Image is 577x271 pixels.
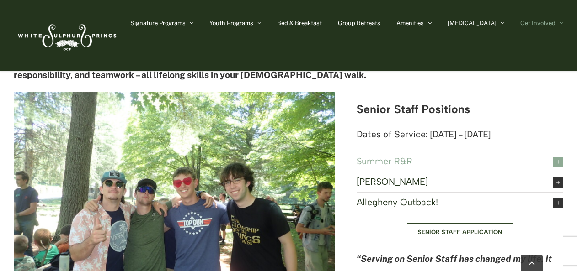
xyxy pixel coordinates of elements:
[357,193,563,213] a: Allegheny Outback!
[277,20,322,26] span: Bed & Breakfast
[357,156,539,166] span: Summer R&R
[14,14,119,57] img: White Sulphur Springs Logo
[357,197,539,207] span: Allegheny Outback!
[357,127,563,142] p: Dates of Service: [DATE] – [DATE]
[130,20,186,26] span: Signature Programs
[14,54,549,80] strong: Please pray about serving this coming summer in an exciting missions project—ministry to military...
[357,177,539,187] span: [PERSON_NAME]
[338,20,380,26] span: Group Retreats
[209,20,253,26] span: Youth Programs
[448,20,497,26] span: [MEDICAL_DATA]
[520,20,556,26] span: Get Involved
[357,103,563,115] h3: Senior Staff Positions
[396,20,424,26] span: Amenities
[357,172,563,192] a: [PERSON_NAME]
[357,151,563,172] a: Summer R&R
[418,229,502,236] span: Senior Staff Application
[407,223,513,241] a: Apply for Senior Staff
